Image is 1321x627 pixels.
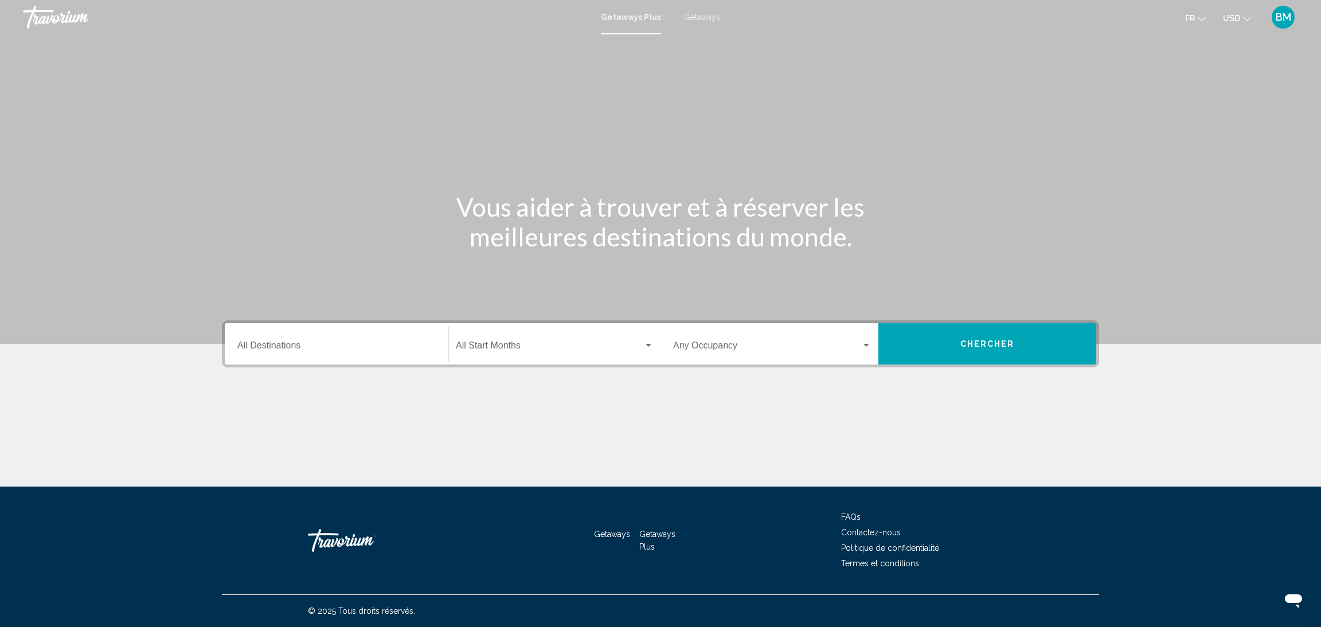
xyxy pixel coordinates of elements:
span: Chercher [960,340,1015,349]
a: Getaways [684,13,720,22]
button: Chercher [878,323,1096,365]
a: Travorium [308,523,423,558]
a: Getaways Plus [601,13,661,22]
a: Getaways [594,530,630,539]
a: Termes et conditions [841,559,919,568]
button: User Menu [1268,5,1298,29]
a: Getaways Plus [639,530,675,551]
h1: Vous aider à trouver et à réserver les meilleures destinations du monde. [445,192,876,252]
div: Search widget [225,323,1096,365]
a: Politique de confidentialité [841,543,939,552]
span: BM [1276,11,1291,23]
a: FAQs [841,512,861,522]
a: Travorium [23,6,589,29]
span: © 2025 Tous droits réservés. [308,606,415,616]
span: fr [1185,14,1195,23]
button: Change language [1185,10,1206,26]
iframe: Bouton de lancement de la fenêtre de messagerie [1275,581,1312,618]
button: Change currency [1223,10,1251,26]
span: USD [1223,14,1240,23]
a: Contactez-nous [841,528,901,537]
